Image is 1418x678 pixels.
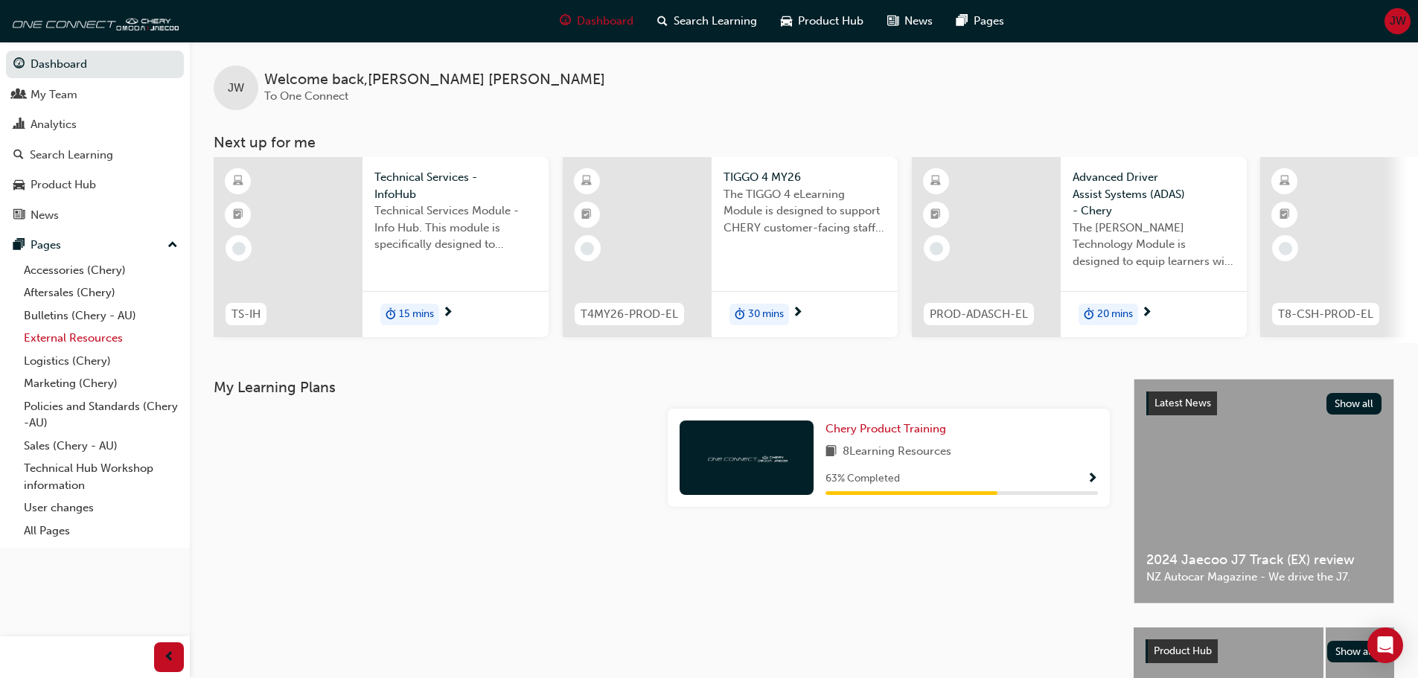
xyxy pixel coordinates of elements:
[577,13,633,30] span: Dashboard
[769,6,875,36] a: car-iconProduct Hub
[18,304,184,327] a: Bulletins (Chery - AU)
[548,6,645,36] a: guage-iconDashboard
[374,202,537,253] span: Technical Services Module - Info Hub. This module is specifically designed to address the require...
[13,118,25,132] span: chart-icon
[6,141,184,169] a: Search Learning
[748,306,784,323] span: 30 mins
[1087,473,1098,486] span: Show Progress
[31,176,96,194] div: Product Hub
[1146,639,1382,663] a: Product HubShow all
[904,13,933,30] span: News
[706,450,788,464] img: oneconnect
[442,307,453,320] span: next-icon
[560,12,571,31] span: guage-icon
[1326,393,1382,415] button: Show all
[13,89,25,102] span: people-icon
[18,281,184,304] a: Aftersales (Chery)
[374,169,537,202] span: Technical Services - InfoHub
[228,80,244,97] span: JW
[674,13,757,30] span: Search Learning
[1278,306,1373,323] span: T8-CSH-PROD-EL
[18,259,184,282] a: Accessories (Chery)
[581,172,592,191] span: learningResourceType_ELEARNING-icon
[581,205,592,225] span: booktick-icon
[781,12,792,31] span: car-icon
[6,48,184,231] button: DashboardMy TeamAnalyticsSearch LearningProduct HubNews
[31,207,59,224] div: News
[1146,569,1382,586] span: NZ Autocar Magazine - We drive the J7.
[386,305,396,324] span: duration-icon
[264,71,605,89] span: Welcome back , [PERSON_NAME] [PERSON_NAME]
[164,648,175,667] span: prev-icon
[18,395,184,435] a: Policies and Standards (Chery -AU)
[233,205,243,225] span: booktick-icon
[264,89,348,103] span: To One Connect
[1146,391,1382,415] a: Latest NewsShow all
[30,147,113,164] div: Search Learning
[1154,397,1211,409] span: Latest News
[956,12,968,31] span: pages-icon
[1073,169,1235,220] span: Advanced Driver Assist Systems (ADAS) - Chery
[13,58,25,71] span: guage-icon
[798,13,863,30] span: Product Hub
[6,81,184,109] a: My Team
[912,157,1247,337] a: PROD-ADASCH-ELAdvanced Driver Assist Systems (ADAS) - CheryThe [PERSON_NAME] Technology Module is...
[13,239,25,252] span: pages-icon
[875,6,945,36] a: news-iconNews
[945,6,1016,36] a: pages-iconPages
[974,13,1004,30] span: Pages
[1385,8,1411,34] button: JW
[18,519,184,543] a: All Pages
[1141,307,1152,320] span: next-icon
[825,470,900,487] span: 63 % Completed
[18,457,184,496] a: Technical Hub Workshop information
[581,242,594,255] span: learningRecordVerb_NONE-icon
[31,86,77,103] div: My Team
[18,496,184,519] a: User changes
[31,116,77,133] div: Analytics
[13,209,25,223] span: news-icon
[399,306,434,323] span: 15 mins
[6,171,184,199] a: Product Hub
[930,172,941,191] span: learningResourceType_ELEARNING-icon
[563,157,898,337] a: T4MY26-PROD-ELTIGGO 4 MY26The TIGGO 4 eLearning Module is designed to support CHERY customer-faci...
[214,157,549,337] a: TS-IHTechnical Services - InfoHubTechnical Services Module - Info Hub. This module is specificall...
[1279,242,1292,255] span: learningRecordVerb_NONE-icon
[930,306,1028,323] span: PROD-ADASCH-EL
[1097,306,1133,323] span: 20 mins
[231,306,261,323] span: TS-IH
[31,237,61,254] div: Pages
[724,169,886,186] span: TIGGO 4 MY26
[18,372,184,395] a: Marketing (Chery)
[13,149,24,162] span: search-icon
[6,51,184,78] a: Dashboard
[232,242,246,255] span: learningRecordVerb_NONE-icon
[1280,205,1290,225] span: booktick-icon
[18,435,184,458] a: Sales (Chery - AU)
[825,420,952,438] a: Chery Product Training
[887,12,898,31] span: news-icon
[930,242,943,255] span: learningRecordVerb_NONE-icon
[167,236,178,255] span: up-icon
[1327,641,1383,662] button: Show all
[581,306,678,323] span: T4MY26-PROD-EL
[18,327,184,350] a: External Resources
[1084,305,1094,324] span: duration-icon
[190,134,1418,151] h3: Next up for me
[825,422,946,435] span: Chery Product Training
[1134,379,1394,604] a: Latest NewsShow all2024 Jaecoo J7 Track (EX) reviewNZ Autocar Magazine - We drive the J7.
[7,6,179,36] a: oneconnect
[1390,13,1406,30] span: JW
[930,205,941,225] span: booktick-icon
[1367,627,1403,663] div: Open Intercom Messenger
[657,12,668,31] span: search-icon
[724,186,886,237] span: The TIGGO 4 eLearning Module is designed to support CHERY customer-facing staff with the product ...
[1087,470,1098,488] button: Show Progress
[233,172,243,191] span: learningResourceType_ELEARNING-icon
[792,307,803,320] span: next-icon
[6,231,184,259] button: Pages
[1073,220,1235,270] span: The [PERSON_NAME] Technology Module is designed to equip learners with essential knowledge about ...
[1280,172,1290,191] span: learningResourceType_ELEARNING-icon
[825,443,837,461] span: book-icon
